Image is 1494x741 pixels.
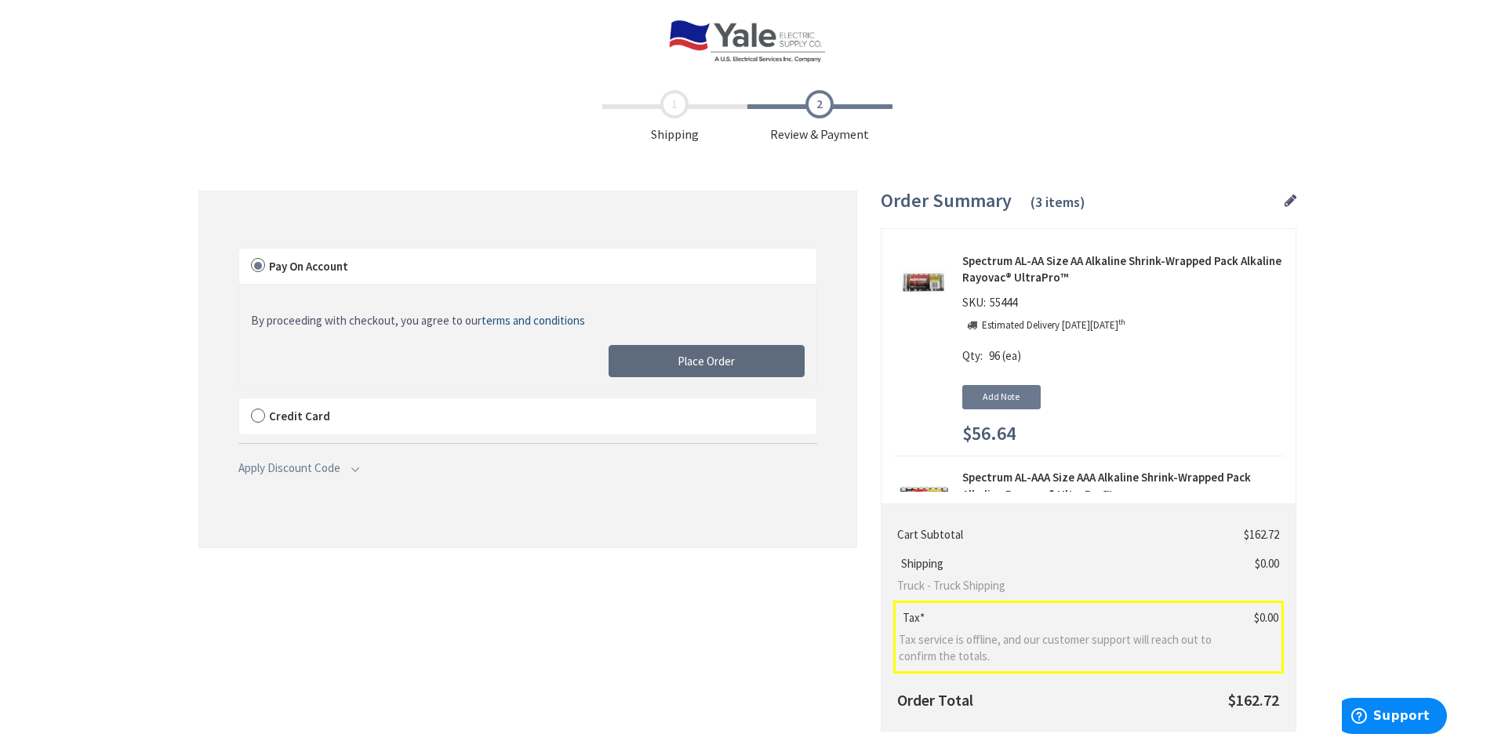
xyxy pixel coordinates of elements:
[962,294,1021,316] div: SKU:
[962,469,1284,503] strong: Spectrum AL-AAA Size AAA Alkaline Shrink-Wrapped Pack Alkaline Rayovac® UltraPro™
[881,188,1012,212] span: Order Summary
[982,318,1125,333] p: Estimated Delivery [DATE][DATE]
[747,90,892,143] span: Review & Payment
[1244,527,1279,542] span: $162.72
[1118,317,1125,327] sup: th
[962,423,1016,444] span: $56.64
[668,20,825,63] img: Yale Electric Supply Co.
[238,460,340,475] span: Apply Discount Code
[482,313,585,328] span: terms and conditions
[894,520,1222,549] th: Cart Subtotal
[989,348,1000,363] span: 96
[962,348,980,363] span: Qty
[1255,556,1279,571] span: $0.00
[899,631,1216,665] span: Tax service is offline, and our customer support will reach out to confirm the totals.
[609,345,805,378] button: Place Order
[251,312,585,329] a: By proceeding with checkout, you agree to ourterms and conditions
[1254,610,1278,625] span: $0.00
[269,259,348,274] span: Pay On Account
[986,295,1021,310] span: 55444
[900,259,948,307] img: Spectrum AL-AA Size AA Alkaline Shrink-Wrapped Pack Alkaline Rayovac® UltraPro™
[897,556,947,571] span: Shipping
[897,577,1216,594] span: Truck - Truck Shipping
[900,475,948,524] img: Spectrum AL-AAA Size AAA Alkaline Shrink-Wrapped Pack Alkaline Rayovac® UltraPro™
[897,690,973,710] strong: Order Total
[602,90,747,143] span: Shipping
[1228,690,1279,710] span: $162.72
[251,313,585,328] span: By proceeding with checkout, you agree to our
[678,354,735,369] span: Place Order
[1031,193,1085,211] span: (3 items)
[1342,698,1447,737] iframe: Opens a widget where you can find more information
[962,252,1284,286] strong: Spectrum AL-AA Size AA Alkaline Shrink-Wrapped Pack Alkaline Rayovac® UltraPro™
[269,409,330,423] span: Credit Card
[1002,348,1021,363] span: (ea)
